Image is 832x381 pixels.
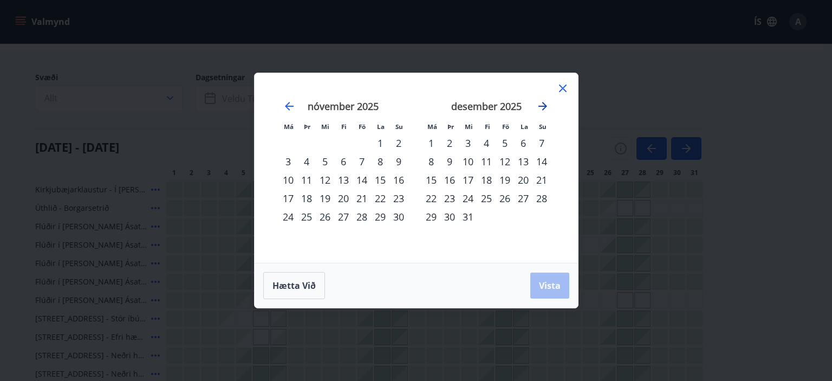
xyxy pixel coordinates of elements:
div: 19 [316,189,334,208]
div: 26 [316,208,334,226]
td: Choose fimmtudagur, 20. nóvember 2025 as your check-in date. It’s available. [334,189,353,208]
td: Choose sunnudagur, 28. desember 2025 as your check-in date. It’s available. [532,189,551,208]
td: Choose fimmtudagur, 27. nóvember 2025 as your check-in date. It’s available. [334,208,353,226]
div: 29 [371,208,389,226]
td: Choose fimmtudagur, 11. desember 2025 as your check-in date. It’s available. [477,152,496,171]
div: 16 [389,171,408,189]
td: Choose sunnudagur, 21. desember 2025 as your check-in date. It’s available. [532,171,551,189]
td: Choose þriðjudagur, 4. nóvember 2025 as your check-in date. It’s available. [297,152,316,171]
div: 30 [440,208,459,226]
td: Choose föstudagur, 7. nóvember 2025 as your check-in date. It’s available. [353,152,371,171]
td: Choose laugardagur, 1. nóvember 2025 as your check-in date. It’s available. [371,134,389,152]
strong: nóvember 2025 [308,100,379,113]
small: Fö [359,122,366,131]
td: Choose laugardagur, 15. nóvember 2025 as your check-in date. It’s available. [371,171,389,189]
td: Choose laugardagur, 20. desember 2025 as your check-in date. It’s available. [514,171,532,189]
td: Choose þriðjudagur, 30. desember 2025 as your check-in date. It’s available. [440,208,459,226]
div: 20 [334,189,353,208]
div: 9 [440,152,459,171]
div: Calendar [268,86,565,250]
small: Mi [465,122,473,131]
small: Fi [485,122,490,131]
td: Choose miðvikudagur, 17. desember 2025 as your check-in date. It’s available. [459,171,477,189]
div: 23 [389,189,408,208]
td: Choose laugardagur, 6. desember 2025 as your check-in date. It’s available. [514,134,532,152]
div: 12 [496,152,514,171]
div: 22 [422,189,440,208]
div: 25 [297,208,316,226]
div: 4 [297,152,316,171]
div: 9 [389,152,408,171]
td: Choose miðvikudagur, 10. desember 2025 as your check-in date. It’s available. [459,152,477,171]
div: 28 [353,208,371,226]
div: 3 [459,134,477,152]
td: Choose sunnudagur, 7. desember 2025 as your check-in date. It’s available. [532,134,551,152]
div: 27 [334,208,353,226]
small: Þr [447,122,454,131]
div: 3 [279,152,297,171]
td: Choose fimmtudagur, 6. nóvember 2025 as your check-in date. It’s available. [334,152,353,171]
div: 25 [477,189,496,208]
div: 16 [440,171,459,189]
div: 2 [389,134,408,152]
td: Choose miðvikudagur, 5. nóvember 2025 as your check-in date. It’s available. [316,152,334,171]
div: 19 [496,171,514,189]
td: Choose laugardagur, 22. nóvember 2025 as your check-in date. It’s available. [371,189,389,208]
td: Choose sunnudagur, 2. nóvember 2025 as your check-in date. It’s available. [389,134,408,152]
td: Choose laugardagur, 27. desember 2025 as your check-in date. It’s available. [514,189,532,208]
span: Hætta við [272,280,316,292]
div: 2 [440,134,459,152]
small: Su [539,122,547,131]
td: Choose miðvikudagur, 19. nóvember 2025 as your check-in date. It’s available. [316,189,334,208]
small: Su [395,122,403,131]
div: 1 [422,134,440,152]
td: Choose mánudagur, 22. desember 2025 as your check-in date. It’s available. [422,189,440,208]
td: Choose föstudagur, 19. desember 2025 as your check-in date. It’s available. [496,171,514,189]
td: Choose sunnudagur, 23. nóvember 2025 as your check-in date. It’s available. [389,189,408,208]
small: Mi [321,122,329,131]
td: Choose mánudagur, 10. nóvember 2025 as your check-in date. It’s available. [279,171,297,189]
small: Þr [304,122,310,131]
div: 18 [297,189,316,208]
div: 24 [279,208,297,226]
div: 10 [279,171,297,189]
div: 22 [371,189,389,208]
div: 29 [422,208,440,226]
td: Choose laugardagur, 29. nóvember 2025 as your check-in date. It’s available. [371,208,389,226]
td: Choose mánudagur, 29. desember 2025 as your check-in date. It’s available. [422,208,440,226]
td: Choose fimmtudagur, 18. desember 2025 as your check-in date. It’s available. [477,171,496,189]
td: Choose föstudagur, 14. nóvember 2025 as your check-in date. It’s available. [353,171,371,189]
td: Choose laugardagur, 8. nóvember 2025 as your check-in date. It’s available. [371,152,389,171]
div: 20 [514,171,532,189]
td: Choose sunnudagur, 9. nóvember 2025 as your check-in date. It’s available. [389,152,408,171]
div: 17 [279,189,297,208]
div: 5 [496,134,514,152]
div: 8 [371,152,389,171]
div: 24 [459,189,477,208]
div: Move backward to switch to the previous month. [283,100,296,113]
div: 14 [532,152,551,171]
td: Choose föstudagur, 28. nóvember 2025 as your check-in date. It’s available. [353,208,371,226]
td: Choose fimmtudagur, 25. desember 2025 as your check-in date. It’s available. [477,189,496,208]
div: 30 [389,208,408,226]
div: 12 [316,171,334,189]
td: Choose þriðjudagur, 18. nóvember 2025 as your check-in date. It’s available. [297,189,316,208]
div: 13 [334,171,353,189]
td: Choose þriðjudagur, 9. desember 2025 as your check-in date. It’s available. [440,152,459,171]
div: 15 [422,171,440,189]
div: 4 [477,134,496,152]
div: 31 [459,208,477,226]
div: 5 [316,152,334,171]
td: Choose mánudagur, 8. desember 2025 as your check-in date. It’s available. [422,152,440,171]
div: 27 [514,189,532,208]
td: Choose þriðjudagur, 23. desember 2025 as your check-in date. It’s available. [440,189,459,208]
td: Choose sunnudagur, 14. desember 2025 as your check-in date. It’s available. [532,152,551,171]
td: Choose mánudagur, 15. desember 2025 as your check-in date. It’s available. [422,171,440,189]
div: 21 [353,189,371,208]
td: Choose miðvikudagur, 12. nóvember 2025 as your check-in date. It’s available. [316,171,334,189]
td: Choose mánudagur, 17. nóvember 2025 as your check-in date. It’s available. [279,189,297,208]
small: Fi [341,122,347,131]
div: 13 [514,152,532,171]
td: Choose þriðjudagur, 16. desember 2025 as your check-in date. It’s available. [440,171,459,189]
td: Choose þriðjudagur, 2. desember 2025 as your check-in date. It’s available. [440,134,459,152]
